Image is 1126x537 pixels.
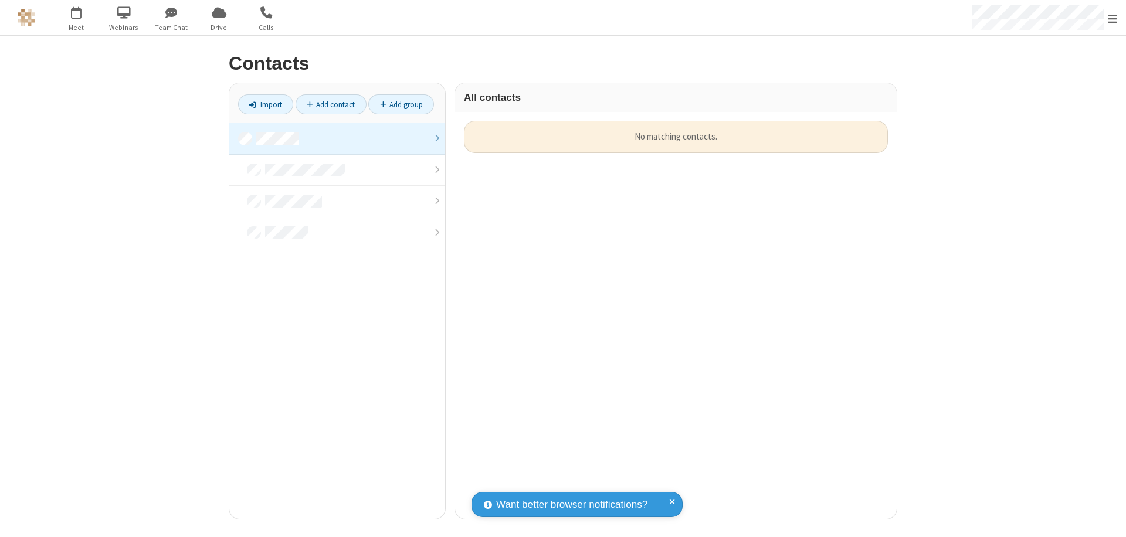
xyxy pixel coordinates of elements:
[245,22,289,33] span: Calls
[238,94,293,114] a: Import
[150,22,194,33] span: Team Chat
[455,112,897,519] div: grid
[496,497,647,512] span: Want better browser notifications?
[296,94,367,114] a: Add contact
[464,121,888,153] div: No matching contacts.
[18,9,35,26] img: QA Selenium DO NOT DELETE OR CHANGE
[197,22,241,33] span: Drive
[368,94,434,114] a: Add group
[229,53,897,74] h2: Contacts
[102,22,146,33] span: Webinars
[55,22,99,33] span: Meet
[464,92,888,103] h3: All contacts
